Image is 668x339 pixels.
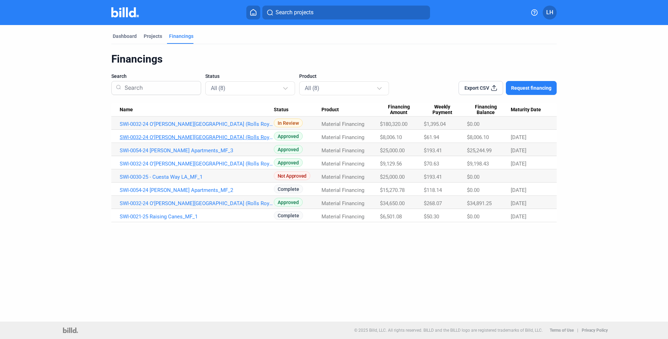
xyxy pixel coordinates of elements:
div: Financing Balance [467,104,511,116]
div: Financings [111,53,557,66]
span: [DATE] [511,147,526,154]
span: Material Financing [321,121,364,127]
span: $34,891.25 [467,200,492,207]
span: $8,006.10 [380,134,402,140]
b: Privacy Policy [582,328,608,333]
span: Material Financing [321,174,364,180]
span: $268.07 [424,200,442,207]
p: | [577,328,578,333]
span: Weekly Payment [424,104,461,116]
div: Name [120,107,274,113]
button: Request financing [506,81,557,95]
span: Not Approved [274,171,310,180]
span: $70.63 [424,161,439,167]
a: SWI-0054-24 [PERSON_NAME] Apartments_MF_2 [120,187,274,193]
a: SWI-0032-24 O'[PERSON_NAME][GEOGRAPHIC_DATA] (Rolls Royce)_MF_1 [120,200,274,207]
span: [DATE] [511,187,526,193]
button: Export CSV [459,81,503,95]
a: SWI-0032-24 O'[PERSON_NAME][GEOGRAPHIC_DATA] (Rolls Royce)_MF_2 [120,161,274,167]
span: Request financing [511,84,551,91]
input: Search [122,79,197,97]
button: Search projects [262,6,430,19]
span: $1,395.04 [424,121,446,127]
span: $6,501.08 [380,213,402,220]
span: $0.00 [467,213,479,220]
img: Billd Company Logo [111,7,139,17]
div: Maturity Date [511,107,548,113]
span: Material Financing [321,200,364,207]
span: $50.30 [424,213,439,220]
span: [DATE] [511,200,526,207]
span: Complete [274,211,303,220]
div: Product [321,107,380,113]
mat-select-trigger: All (8) [211,85,225,91]
span: $9,198.43 [467,161,489,167]
span: $25,000.00 [380,174,405,180]
span: $0.00 [467,187,479,193]
b: Terms of Use [550,328,574,333]
span: $25,000.00 [380,147,405,154]
button: LH [543,6,557,19]
span: Material Financing [321,213,364,220]
span: Approved [274,198,303,207]
span: In Review [274,119,303,127]
mat-select-trigger: All (8) [305,85,319,91]
span: $0.00 [467,174,479,180]
span: Status [205,73,220,80]
a: SWI-0054-24 [PERSON_NAME] Apartments_MF_3 [120,147,274,154]
span: $15,270.78 [380,187,405,193]
span: $193.41 [424,147,442,154]
span: $0.00 [467,121,479,127]
span: Financing Balance [467,104,504,116]
span: $180,320.00 [380,121,407,127]
span: Approved [274,145,303,154]
div: Weekly Payment [424,104,467,116]
span: Material Financing [321,147,364,154]
span: [DATE] [511,213,526,220]
span: $193.41 [424,174,442,180]
span: Maturity Date [511,107,541,113]
span: Search projects [276,8,313,17]
span: $34,650.00 [380,200,405,207]
img: logo [63,328,78,333]
span: $118.14 [424,187,442,193]
span: Name [120,107,133,113]
span: $61.94 [424,134,439,140]
span: Complete [274,185,303,193]
span: Status [274,107,288,113]
a: SWI-0032-24 O'[PERSON_NAME][GEOGRAPHIC_DATA] (Rolls Royce)_MF_3 [120,134,274,140]
span: [DATE] [511,161,526,167]
span: Material Financing [321,134,364,140]
span: $8,006.10 [467,134,489,140]
p: © 2025 Billd, LLC. All rights reserved. BILLD and the BILLD logo are registered trademarks of Bil... [354,328,543,333]
span: $9,129.56 [380,161,402,167]
span: Approved [274,158,303,167]
span: Search [111,73,127,80]
span: Material Financing [321,187,364,193]
span: $25,244.99 [467,147,492,154]
a: SWI-0021-25 Raising Canes_MF_1 [120,213,274,220]
a: SWI-0032-24 O'[PERSON_NAME][GEOGRAPHIC_DATA] (Rolls Royce)_MF_5 [120,121,274,127]
span: Export CSV [464,84,489,91]
div: Financing Amount [380,104,424,116]
span: Product [299,73,317,80]
span: LH [546,8,553,17]
span: Product [321,107,339,113]
div: Financings [169,33,193,40]
span: Financing Amount [380,104,417,116]
span: [DATE] [511,134,526,140]
a: SWI-0030-25 - Cuesta Way LA_MF_1 [120,174,274,180]
div: Projects [144,33,162,40]
div: Dashboard [113,33,137,40]
span: Approved [274,132,303,140]
span: Material Financing [321,161,364,167]
div: Status [274,107,321,113]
